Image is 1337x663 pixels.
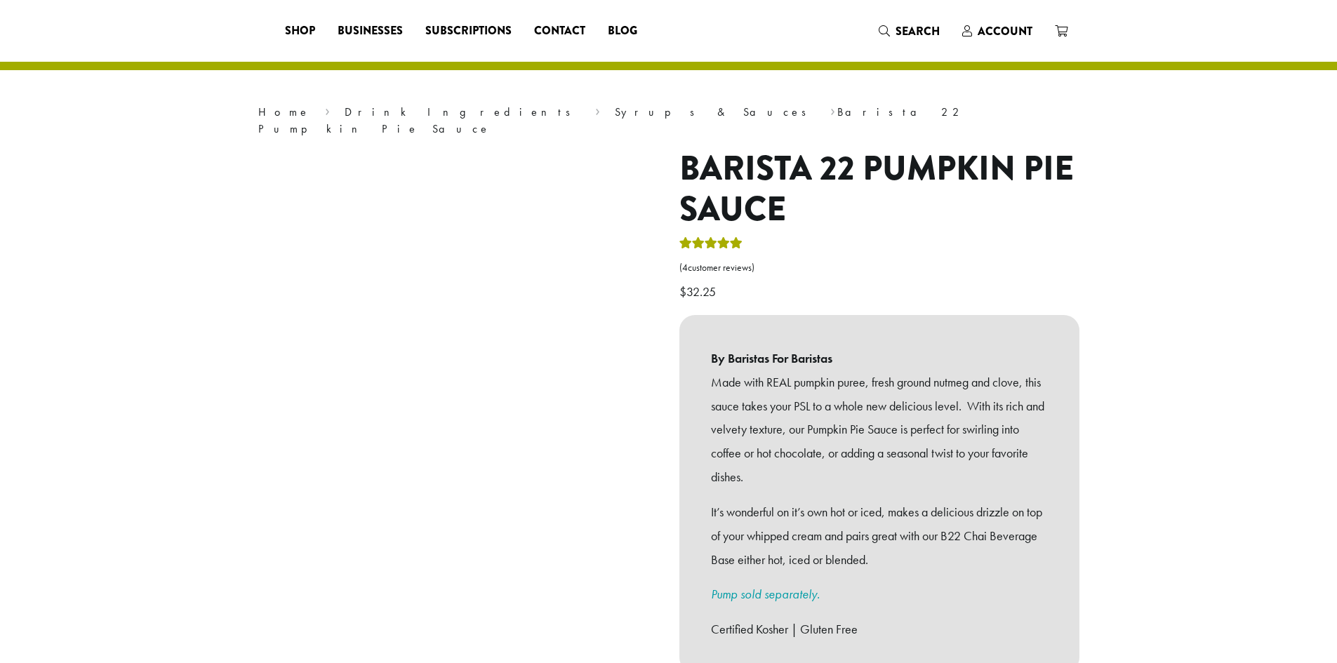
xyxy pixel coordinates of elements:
[608,22,637,40] span: Blog
[679,283,686,300] span: $
[679,261,1079,275] a: (4customer reviews)
[285,22,315,40] span: Shop
[615,105,816,119] a: Syrups & Sauces
[523,20,597,42] a: Contact
[325,99,330,121] span: ›
[679,235,743,256] div: Rated 5.00 out of 5
[258,105,310,119] a: Home
[258,104,1079,138] nav: Breadcrumb
[597,20,648,42] a: Blog
[830,99,835,121] span: ›
[679,149,1079,229] h1: Barista 22 Pumpkin Pie Sauce
[711,500,1048,571] p: It’s wonderful on it’s own hot or iced, makes a delicious drizzle on top of your whipped cream an...
[274,20,326,42] a: Shop
[711,617,1048,641] p: Certified Kosher | Gluten Free
[345,105,580,119] a: Drink Ingredients
[711,370,1048,489] p: Made with REAL pumpkin puree, fresh ground nutmeg and clove, this sauce takes your PSL to a whole...
[679,283,719,300] bdi: 32.25
[682,262,688,274] span: 4
[326,20,414,42] a: Businesses
[338,22,403,40] span: Businesses
[711,586,820,602] a: Pump sold separately.
[595,99,600,121] span: ›
[534,22,585,40] span: Contact
[896,23,940,39] span: Search
[978,23,1032,39] span: Account
[711,347,1048,370] b: By Baristas For Baristas
[951,20,1044,43] a: Account
[867,20,951,43] a: Search
[425,22,512,40] span: Subscriptions
[414,20,523,42] a: Subscriptions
